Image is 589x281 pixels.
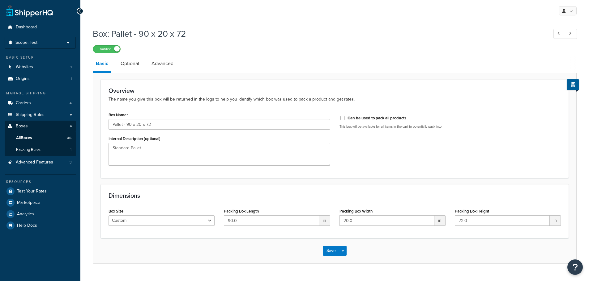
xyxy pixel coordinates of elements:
[5,61,76,73] a: Websites1
[224,209,259,213] label: Packing Box Length
[5,144,76,155] li: Packing Rules
[319,215,330,226] span: in
[109,143,330,166] textarea: Standard Pallet
[5,55,76,60] div: Basic Setup
[5,157,76,168] a: Advanced Features3
[5,186,76,197] a: Test Your Rates
[16,112,45,118] span: Shipping Rules
[17,200,40,205] span: Marketplace
[5,91,76,96] div: Manage Shipping
[339,124,561,129] p: This box will be available for all items in the cart to potentially pack into
[70,101,72,106] span: 4
[553,29,566,39] a: Previous Record
[567,259,583,275] button: Open Resource Center
[17,223,37,228] span: Help Docs
[93,56,111,73] a: Basic
[16,76,30,81] span: Origins
[550,215,561,226] span: in
[5,97,76,109] li: Carriers
[565,29,577,39] a: Next Record
[17,212,34,217] span: Analytics
[67,135,71,141] span: 46
[5,73,76,85] a: Origins1
[16,25,37,30] span: Dashboard
[455,209,489,213] label: Packing Box Height
[93,45,120,53] label: Enabled
[15,40,37,45] span: Scope: Test
[109,96,561,103] p: The name you give this box will be returned in the logs to help you identify which box was used t...
[339,209,373,213] label: Packing Box Width
[148,56,177,71] a: Advanced
[17,189,47,194] span: Test Your Rates
[109,87,561,94] h3: Overview
[70,147,71,152] span: 1
[109,209,123,213] label: Box Size
[5,220,76,231] a: Help Docs
[109,136,160,141] label: Internal Description (optional)
[5,144,76,155] a: Packing Rules1
[5,109,76,121] a: Shipping Rules
[348,115,406,121] label: Can be used to pack all products
[5,179,76,184] div: Resources
[5,197,76,208] a: Marketplace
[16,160,53,165] span: Advanced Features
[5,22,76,33] a: Dashboard
[16,135,32,141] span: All Boxes
[5,121,76,132] a: Boxes
[70,64,72,70] span: 1
[109,113,128,118] label: Box Name
[323,246,339,256] button: Save
[117,56,142,71] a: Optional
[16,101,31,106] span: Carriers
[567,79,579,90] button: Show Help Docs
[93,28,542,40] h1: Box: Pallet - 90 x 20 x 72
[5,73,76,85] li: Origins
[5,61,76,73] li: Websites
[5,121,76,156] li: Boxes
[16,64,33,70] span: Websites
[5,209,76,220] a: Analytics
[434,215,446,226] span: in
[16,124,28,129] span: Boxes
[70,76,72,81] span: 1
[5,132,76,144] a: AllBoxes46
[5,97,76,109] a: Carriers4
[70,160,72,165] span: 3
[5,157,76,168] li: Advanced Features
[109,192,561,199] h3: Dimensions
[16,147,41,152] span: Packing Rules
